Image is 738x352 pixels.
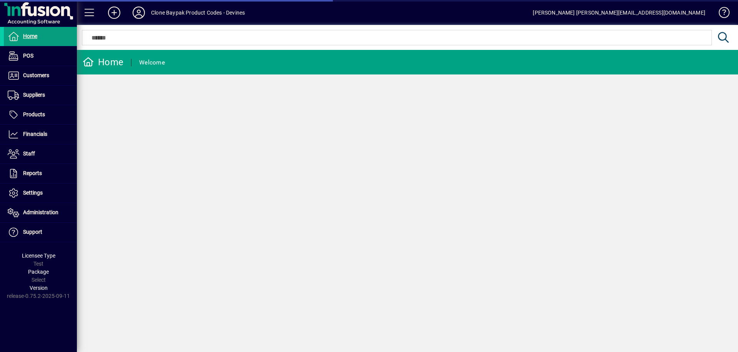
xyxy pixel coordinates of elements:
span: Support [23,229,42,235]
span: Settings [23,190,43,196]
span: Home [23,33,37,39]
span: Financials [23,131,47,137]
span: Products [23,111,45,117]
a: Staff [4,144,77,164]
span: Version [30,285,48,291]
div: Clone Baypak Product Codes - Devines [151,7,245,19]
a: POS [4,46,77,66]
a: Financials [4,125,77,144]
span: Suppliers [23,92,45,98]
a: Suppliers [4,86,77,105]
span: Staff [23,150,35,157]
div: [PERSON_NAME] [PERSON_NAME][EMAIL_ADDRESS][DOMAIN_NAME] [533,7,705,19]
span: Package [28,269,49,275]
div: Home [83,56,123,68]
a: Administration [4,203,77,222]
a: Products [4,105,77,124]
span: POS [23,53,33,59]
button: Profile [126,6,151,20]
span: Licensee Type [22,253,55,259]
div: Welcome [139,56,165,69]
a: Support [4,223,77,242]
a: Reports [4,164,77,183]
a: Customers [4,66,77,85]
span: Administration [23,209,58,215]
span: Customers [23,72,49,78]
span: Reports [23,170,42,176]
button: Add [102,6,126,20]
a: Settings [4,183,77,203]
a: Knowledge Base [713,2,728,26]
